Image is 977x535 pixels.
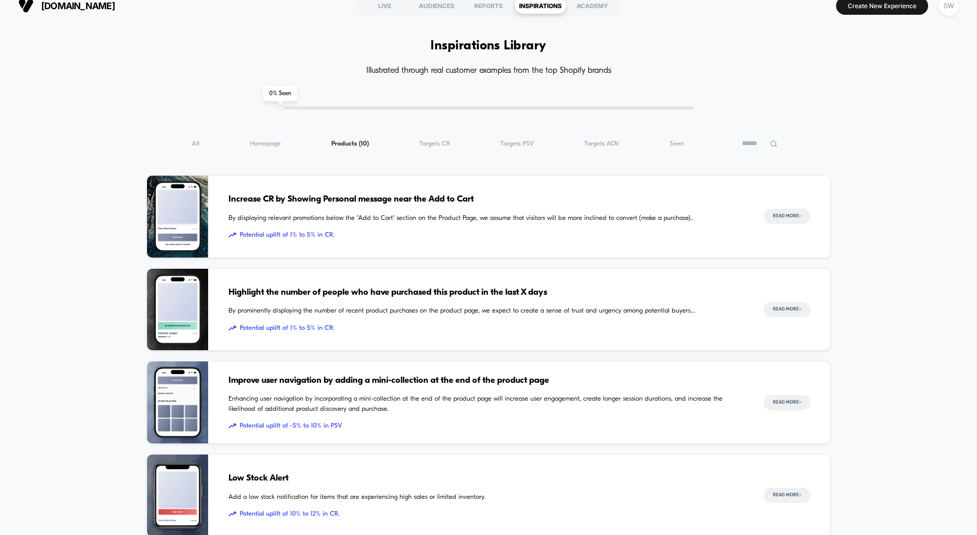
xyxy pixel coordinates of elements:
span: All [192,140,199,148]
span: Targets AOV [584,140,619,148]
span: Add a low stock notification for items that are experiencing high sales or limited inventory. [228,492,743,502]
span: Targets CR [419,140,450,148]
span: Potential uplift of -5% to 10% in PSV [228,421,743,431]
span: By prominently displaying the number of recent product purchases on the product page, we expect t... [228,306,743,316]
button: Read More> [764,488,811,503]
span: Potential uplift of 1% to 5% in CR. [228,230,743,240]
span: Low Stock Alert [228,472,743,485]
span: 0 % Seen [263,86,297,101]
button: Read More> [764,395,811,410]
span: Increase CR by Showing Personal message near the Add to Cart [228,193,743,206]
button: Read More> [764,209,811,224]
span: Products [331,140,369,148]
h4: Illustrated through real customer examples from the top Shopify brands [147,66,830,76]
span: [DOMAIN_NAME] [41,1,115,11]
span: Targets PSV [500,140,534,148]
h1: Inspirations Library [430,39,547,53]
button: Read More> [764,302,811,317]
img: By displaying relevant promotions below the "Add to Cart" section on the Product Page, we assume ... [147,176,208,258]
span: Improve user navigation by adding a mini-collection at the end of the product page [228,374,743,387]
span: Potential uplift of 1% to 5% in CR. [228,323,743,333]
span: Homepage [250,140,281,148]
span: Enhancing user navigation by incorporating a mini-collection at the end of the product page will ... [228,394,743,414]
span: Potential uplift of 10% to 12% in CR. [228,509,743,519]
span: By displaying relevant promotions below the "Add to Cart" section on the Product Page, we assume ... [228,213,743,223]
img: Enhancing user navigation by incorporating a mini-collection at the end of the product page will ... [147,361,208,443]
img: By prominently displaying the number of recent product purchases on the product page, we expect t... [147,269,208,351]
span: ( 10 ) [359,140,369,147]
span: Highlight the number of people who have purchased this product in the last X days [228,286,743,299]
span: Seen [670,140,684,148]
